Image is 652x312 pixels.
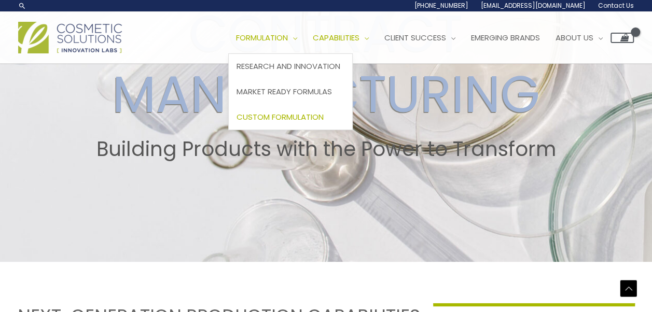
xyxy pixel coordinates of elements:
a: Market Ready Formulas [229,79,352,105]
img: Cosmetic Solutions Logo [18,22,122,53]
span: Research and Innovation [237,61,340,72]
span: Capabilities [313,32,359,43]
a: Client Success [377,22,463,53]
a: Capabilities [305,22,377,53]
a: View Shopping Cart, empty [611,33,634,43]
a: Research and Innovation [229,54,352,79]
nav: Site Navigation [220,22,634,53]
span: Client Success [384,32,446,43]
a: Custom Formulation [229,104,352,130]
span: Market Ready Formulas [237,86,332,97]
a: Emerging Brands [463,22,548,53]
a: Formulation [228,22,305,53]
span: [PHONE_NUMBER] [414,1,468,10]
span: Custom Formulation [237,111,324,122]
span: Contact Us [598,1,634,10]
span: About Us [556,32,593,43]
a: About Us [548,22,611,53]
a: Search icon link [18,2,26,10]
span: Emerging Brands [471,32,540,43]
span: [EMAIL_ADDRESS][DOMAIN_NAME] [481,1,586,10]
span: Formulation [236,32,288,43]
h2: Building Products with the Power to Transform [10,137,642,161]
